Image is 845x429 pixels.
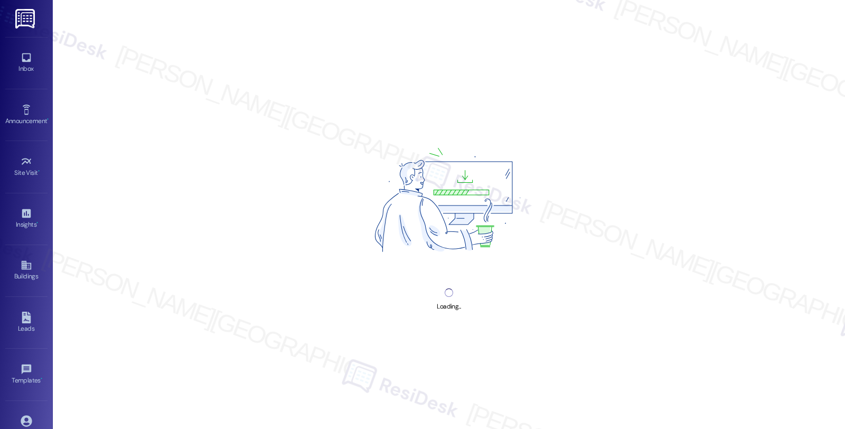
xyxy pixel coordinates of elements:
[47,116,49,123] span: •
[15,9,37,29] img: ResiDesk Logo
[5,360,48,389] a: Templates •
[5,204,48,233] a: Insights •
[437,301,461,312] div: Loading...
[5,49,48,77] a: Inbox
[5,153,48,181] a: Site Visit •
[36,219,38,227] span: •
[38,167,40,175] span: •
[5,309,48,337] a: Leads
[5,256,48,285] a: Buildings
[41,375,42,383] span: •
